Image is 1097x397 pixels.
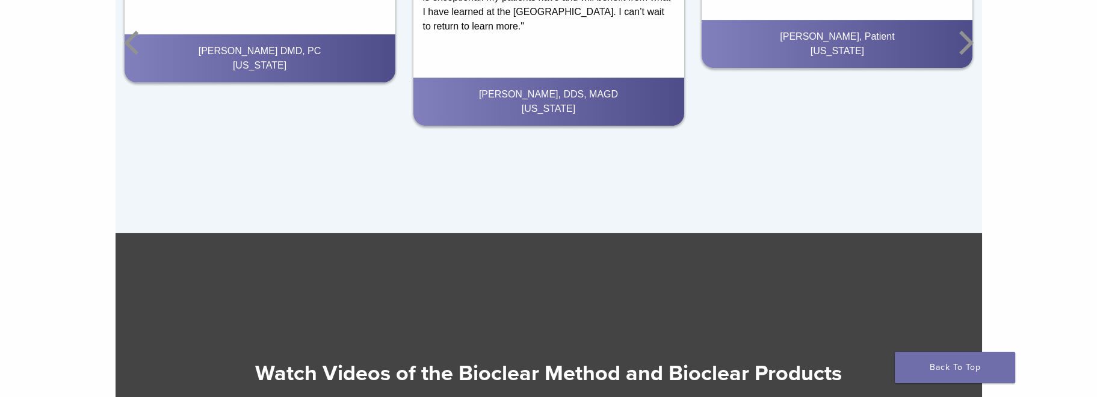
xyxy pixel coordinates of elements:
[134,44,386,58] div: [PERSON_NAME] DMD, PC
[116,359,982,388] h2: Watch Videos of the Bioclear Method and Bioclear Products
[711,29,963,44] div: [PERSON_NAME], Patient
[422,87,674,102] div: [PERSON_NAME], DDS, MAGD
[895,352,1015,383] a: Back To Top
[122,7,146,79] button: Previous
[711,44,963,58] div: [US_STATE]
[134,58,386,73] div: [US_STATE]
[422,102,674,116] div: [US_STATE]
[952,7,976,79] button: Next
